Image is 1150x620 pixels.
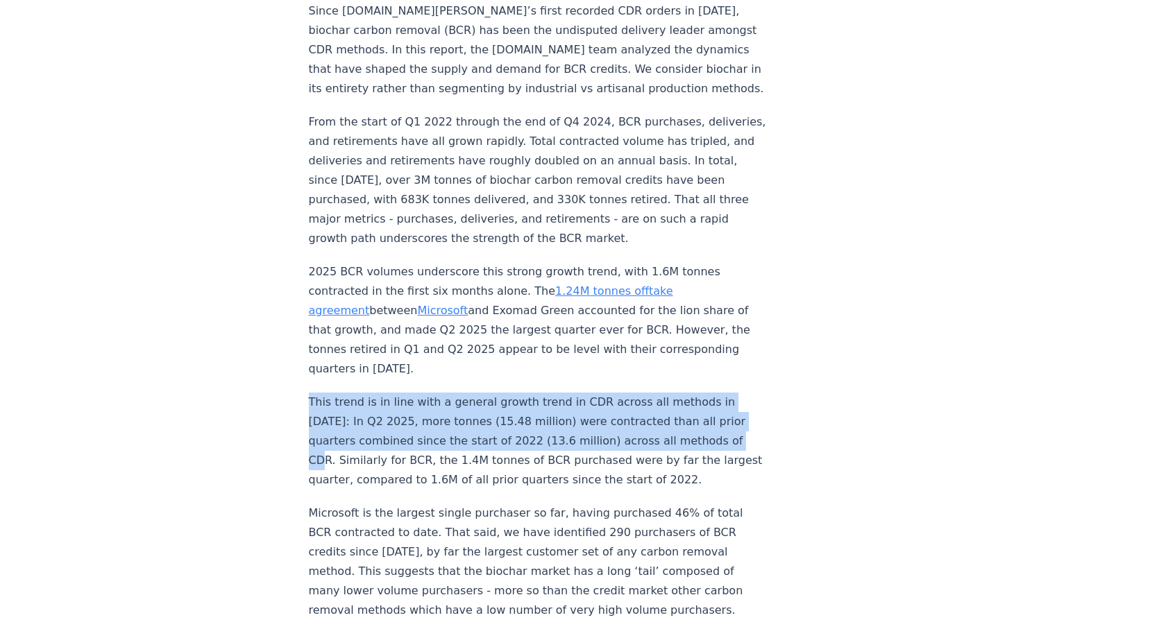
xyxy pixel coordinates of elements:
[417,304,468,317] a: Microsoft
[309,503,768,620] p: Microsoft is the largest single purchaser so far, having purchased 46% of total BCR contracted to...
[309,262,768,379] p: 2025 BCR volumes underscore this strong growth trend, with 1.6M tonnes contracted in the first si...
[309,393,768,490] p: This trend is in line with a general growth trend in CDR across all methods in [DATE]: In Q2 2025...
[309,1,768,98] p: Since [DOMAIN_NAME][PERSON_NAME]’s first recorded CDR orders in [DATE], biochar carbon removal (B...
[309,112,768,248] p: From the start of Q1 2022 through the end of Q4 2024, BCR purchases, deliveries, and retirements ...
